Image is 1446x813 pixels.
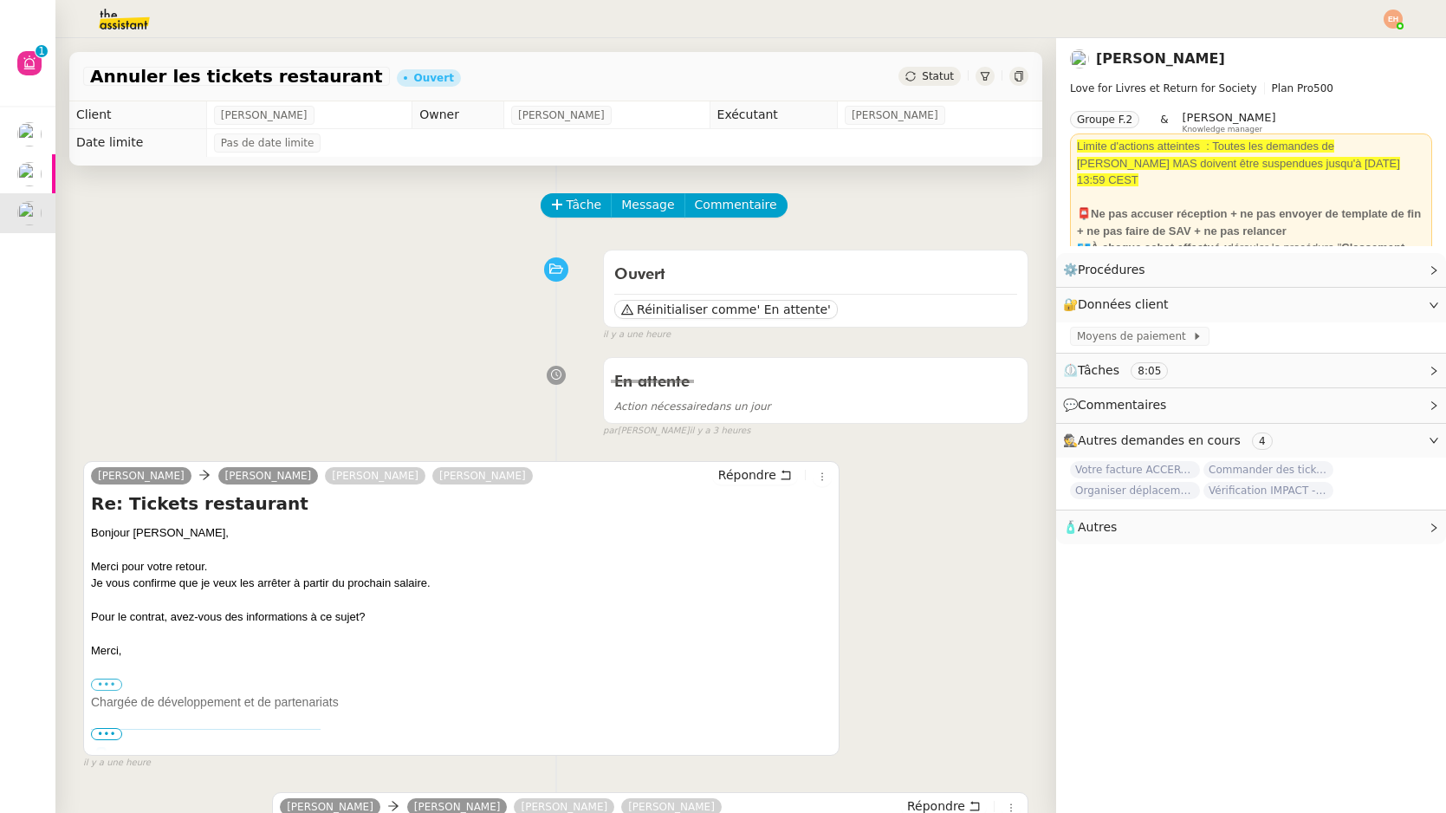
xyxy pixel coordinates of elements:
span: Ouvert [614,267,665,283]
img: users%2F0v3yA2ZOZBYwPN7V38GNVTYjOQj1%2Favatar%2Fa58eb41e-cbb7-4128-9131-87038ae72dcb [17,122,42,146]
td: Date limite [69,129,206,157]
img: svg [1384,10,1403,29]
img: users%2FtFhOaBya8rNVU5KG7br7ns1BCvi2%2Favatar%2Faa8c47da-ee6c-4101-9e7d-730f2e64f978 [17,201,42,225]
label: ••• [91,679,122,691]
span: par [603,424,618,439]
div: 💬Commentaires [1056,388,1446,422]
span: Limite d'actions atteintes : Toutes les demandes de [PERSON_NAME] MAS doivent être suspendues jus... [1077,140,1400,186]
button: Tâche [541,193,613,218]
p: 1 [38,45,45,61]
nz-badge-sup: 1 [36,45,48,57]
span: ⏲️ [1063,363,1183,377]
div: Pour le contrat, avez-vous des informations à ce sujet? [91,608,832,626]
div: dérouler la procédure " " utiliser la carte [1077,239,1425,290]
span: Commentaires [1078,398,1166,412]
span: Commentaire [695,195,777,215]
span: il y a une heure [83,756,151,771]
div: Je vous confirme que je veux les arrêter à partir du prochain salaire. [91,575,832,592]
span: 🧴 [1063,520,1117,534]
a: [PERSON_NAME] [325,468,425,484]
span: 🕵️ [1063,433,1280,447]
span: Annuler les tickets restaurant [90,68,383,85]
span: Tâches [1078,363,1119,377]
u: 💶À chaque achat effectué : [1077,241,1228,254]
span: Pas de date limite [221,134,314,152]
span: ' En attente' [756,301,830,318]
div: 🕵️Autres demandes en cours 4 [1056,424,1446,458]
span: dans un jour [614,400,771,413]
div: 🔐Données client [1056,288,1446,322]
button: Réinitialiser comme' En attente' [614,300,838,319]
span: Commander des tickets restaurants [GEOGRAPHIC_DATA] - [DATE] [1203,461,1333,478]
nz-tag: Groupe F.2 [1070,111,1139,128]
button: Commentaire [684,193,788,218]
td: Client [69,101,206,129]
span: il y a une heure [603,328,671,342]
span: [PERSON_NAME] [221,107,308,124]
span: Action nécessaire [614,400,706,413]
div: ⚙️Procédures [1056,253,1446,287]
span: [PERSON_NAME] [1183,111,1276,124]
span: 🔐 [1063,295,1176,315]
span: Procédures [1078,263,1145,276]
span: 💬 [1063,398,1174,412]
div: Bonjour [PERSON_NAME], [91,524,832,542]
span: Statut [922,70,954,82]
small: [PERSON_NAME] [603,424,750,439]
div: ⏲️Tâches 8:05 [1056,354,1446,387]
span: Tâche [567,195,602,215]
div: Merci pour votre retour. [91,558,832,576]
div: 🧴Autres [1056,511,1446,544]
div: Merci, [91,642,832,693]
td: Exécutant [710,101,837,129]
p: Chargée de développement et de partenariats [91,693,832,712]
img: users%2FtFhOaBya8rNVU5KG7br7ns1BCvi2%2Favatar%2Faa8c47da-ee6c-4101-9e7d-730f2e64f978 [1070,49,1089,68]
nz-tag: 4 [1252,433,1273,450]
img: website [91,747,112,768]
span: Réinitialiser comme [637,301,756,318]
span: [PERSON_NAME] [518,107,605,124]
button: Répondre [712,465,798,485]
h4: Re: Tickets restaurant [91,491,832,516]
app-user-label: Knowledge manager [1183,111,1276,133]
span: Organiser déplacement à [GEOGRAPHIC_DATA] [1070,482,1200,499]
span: Autres [1078,520,1117,534]
span: Autres demandes en cours [1078,433,1241,447]
span: Knowledge manager [1183,125,1263,134]
span: ⚙️ [1063,260,1153,280]
strong: 📮Ne pas accuser réception + ne pas envoyer de template de fin + ne pas faire de SAV + ne pas rela... [1077,207,1421,237]
span: Moyens de paiement [1077,328,1192,345]
a: [PERSON_NAME] [91,468,191,484]
span: Plan Pro [1272,82,1313,94]
a: [PERSON_NAME] [432,468,533,484]
span: [PERSON_NAME] [852,107,938,124]
span: Répondre [718,466,776,484]
span: & [1160,111,1168,133]
span: ••• [91,728,122,740]
span: il y a 3 heures [690,424,751,439]
span: Votre facture ACCERTIF CONNECT N° F-2025-1018 est disponible [1070,461,1200,478]
span: Love for Livres et Return for Society [1070,82,1257,94]
nz-tag: 8:05 [1131,362,1168,380]
span: Message [621,195,674,215]
img: users%2F0v3yA2ZOZBYwPN7V38GNVTYjOQj1%2Favatar%2Fa58eb41e-cbb7-4128-9131-87038ae72dcb [17,162,42,186]
button: Message [611,193,684,218]
span: Vérification IMPACT - AEPC CONCORDE [1203,482,1333,499]
div: Ouvert [414,73,454,83]
span: Données client [1078,297,1169,311]
td: Owner [412,101,504,129]
span: 500 [1313,82,1333,94]
span: En attente [614,374,690,390]
a: [PERSON_NAME] [218,468,319,484]
a: [PERSON_NAME] [1096,50,1225,67]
